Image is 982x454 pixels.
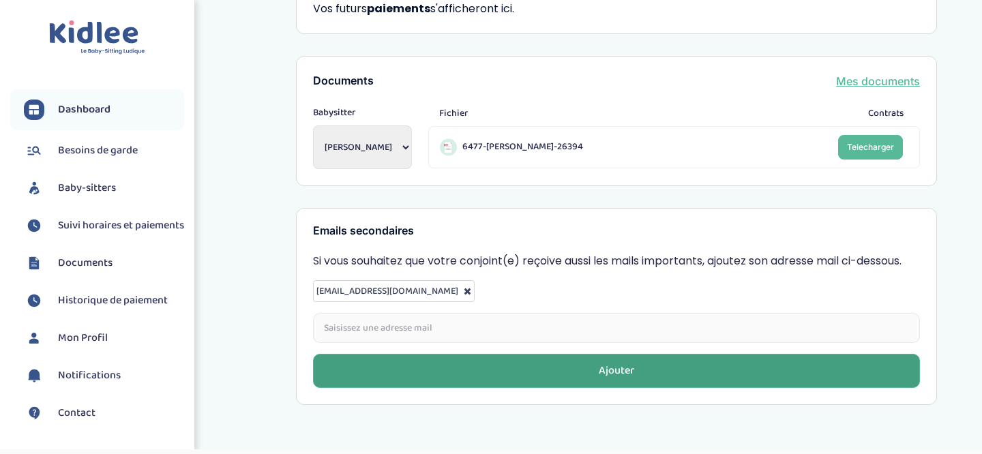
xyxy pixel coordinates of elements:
[24,290,44,311] img: suivihoraire.svg
[838,135,903,160] a: Telecharger
[24,100,184,120] a: Dashboard
[836,73,920,89] a: Mes documents
[58,367,121,384] span: Notifications
[24,253,184,273] a: Documents
[58,255,113,271] span: Documents
[24,140,184,161] a: Besoins de garde
[49,20,145,55] img: logo.svg
[313,313,920,343] input: Saisissez une adresse mail
[24,328,184,348] a: Mon Profil
[24,178,184,198] a: Baby-sitters
[24,100,44,120] img: dashboard.svg
[24,140,44,161] img: besoin.svg
[462,140,583,154] span: 6477-[PERSON_NAME]-26394
[847,142,894,152] span: Telecharger
[313,1,514,16] span: Vos futurs s'afficheront ici.
[58,405,95,421] span: Contact
[313,106,412,120] span: Babysitter
[599,363,634,379] div: Ajouter
[24,215,184,236] a: Suivi horaires et paiements
[24,403,184,423] a: Contact
[313,225,920,237] h3: Emails secondaires
[58,292,168,309] span: Historique de paiement
[24,215,44,236] img: suivihoraire.svg
[24,403,44,423] img: contact.svg
[58,217,184,234] span: Suivi horaires et paiements
[58,102,110,118] span: Dashboard
[24,328,44,348] img: profil.svg
[24,365,184,386] a: Notifications
[313,75,374,87] h3: Documents
[868,106,904,121] span: Contrats
[24,178,44,198] img: babysitters.svg
[316,284,458,299] span: [EMAIL_ADDRESS][DOMAIN_NAME]
[24,365,44,386] img: notification.svg
[439,106,468,121] span: Fichier
[24,253,44,273] img: documents.svg
[313,354,920,388] button: Ajouter
[24,290,184,311] a: Historique de paiement
[58,330,108,346] span: Mon Profil
[58,180,116,196] span: Baby-sitters
[367,1,430,16] strong: paiements
[58,142,138,159] span: Besoins de garde
[313,253,920,269] p: Si vous souhaitez que votre conjoint(e) reçoive aussi les mails importants, ajoutez son adresse m...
